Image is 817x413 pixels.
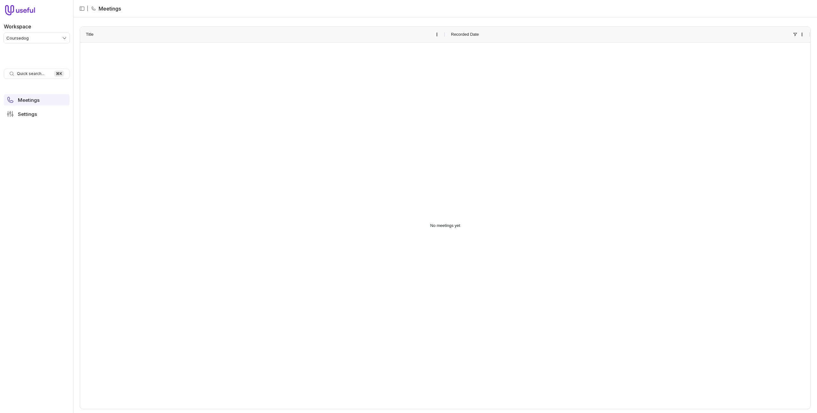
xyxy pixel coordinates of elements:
[91,5,121,12] li: Meetings
[18,98,40,102] span: Meetings
[17,71,44,76] span: Quick search...
[77,4,87,13] button: Collapse sidebar
[4,108,70,120] a: Settings
[86,31,94,38] span: Title
[18,112,37,116] span: Settings
[87,5,88,12] span: |
[54,71,64,77] kbd: ⌘ K
[4,23,31,30] label: Workspace
[4,94,70,106] a: Meetings
[451,31,479,38] span: Recorded Date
